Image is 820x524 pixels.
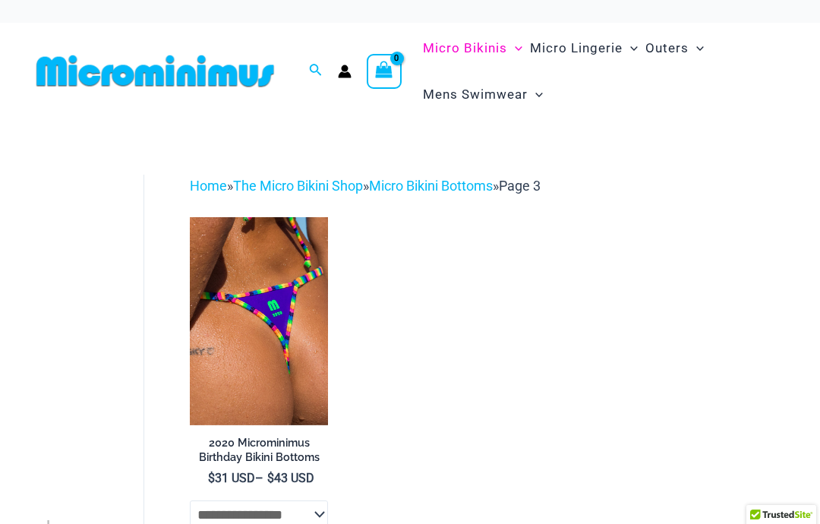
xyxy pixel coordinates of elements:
[367,54,402,89] a: View Shopping Cart, empty
[190,436,328,470] a: 2020 Microminimus Birthday Bikini Bottoms
[530,29,623,68] span: Micro Lingerie
[423,75,528,114] span: Mens Swimwear
[30,54,280,88] img: MM SHOP LOGO FLAT
[423,29,507,68] span: Micro Bikinis
[499,178,541,194] span: Page 3
[208,471,255,485] bdi: 31 USD
[623,29,638,68] span: Menu Toggle
[645,29,689,68] span: Outers
[190,217,328,425] img: 2020 Microminimus Birthday Bikini Bottoms
[528,75,543,114] span: Menu Toggle
[689,29,704,68] span: Menu Toggle
[233,178,363,194] a: The Micro Bikini Shop
[38,163,175,466] iframe: TrustedSite Certified
[369,178,493,194] a: Micro Bikini Bottoms
[190,178,227,194] a: Home
[190,470,328,487] span: –
[419,71,547,118] a: Mens SwimwearMenu ToggleMenu Toggle
[208,471,215,485] span: $
[417,23,790,120] nav: Site Navigation
[526,25,642,71] a: Micro LingerieMenu ToggleMenu Toggle
[642,25,708,71] a: OutersMenu ToggleMenu Toggle
[267,471,274,485] span: $
[267,471,314,485] bdi: 43 USD
[507,29,522,68] span: Menu Toggle
[309,62,323,80] a: Search icon link
[190,436,328,464] h2: 2020 Microminimus Birthday Bikini Bottoms
[419,25,526,71] a: Micro BikinisMenu ToggleMenu Toggle
[190,178,541,194] span: » » »
[338,65,352,78] a: Account icon link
